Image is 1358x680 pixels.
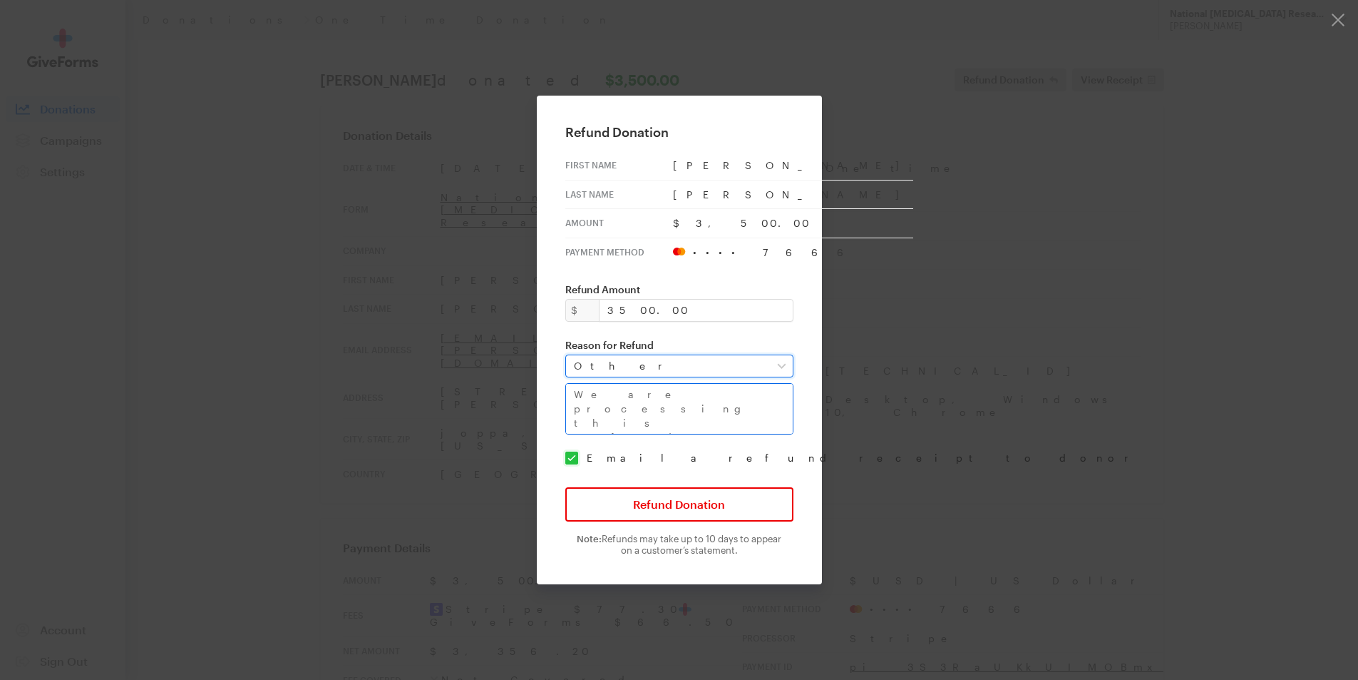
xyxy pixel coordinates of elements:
label: Reason for Refund [565,339,793,352]
label: Refund Amount [565,283,793,296]
td: [PERSON_NAME] [673,151,913,180]
th: Payment Method [565,238,673,266]
td: [PERSON_NAME] [673,180,913,209]
em: Note: [577,533,602,544]
td: •••• 7666 [673,238,913,266]
img: BrightFocus Foundation | National Glaucoma Research [555,24,804,64]
div: Refunds may take up to 10 days to appear on a customer’s statement. [565,533,793,556]
button: Refund Donation [565,487,793,522]
th: First Name [565,151,673,180]
td: $3,500.00 [673,209,913,238]
h2: Refund Donation [565,124,793,140]
td: Your generous, tax-deductible gift to National [MEDICAL_DATA] Research will go to work to help fu... [504,473,855,646]
th: Last Name [565,180,673,209]
th: Amount [565,209,673,238]
div: $ [565,299,600,322]
td: Thank You! [465,114,893,161]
